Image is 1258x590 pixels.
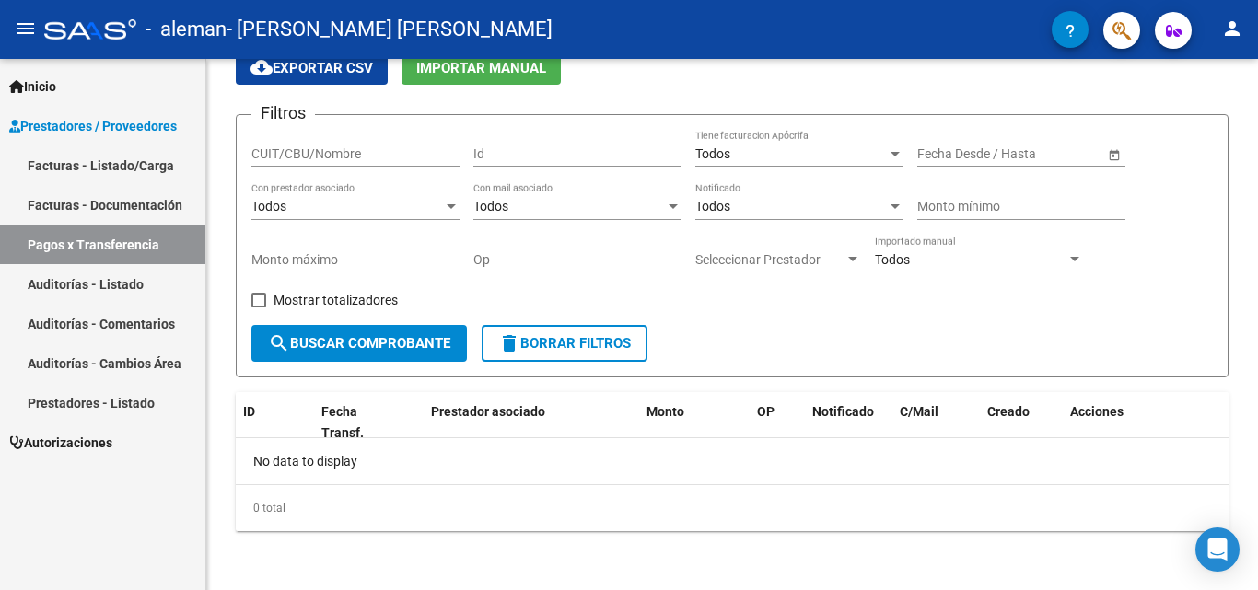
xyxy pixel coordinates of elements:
[473,199,508,214] span: Todos
[431,404,545,419] span: Prestador asociado
[236,438,1229,484] div: No data to display
[250,56,273,78] mat-icon: cloud_download
[695,146,730,161] span: Todos
[917,146,984,162] input: Fecha inicio
[805,392,892,453] datatable-header-cell: Notificado
[646,404,684,419] span: Monto
[900,404,938,419] span: C/Mail
[146,9,227,50] span: - aleman
[314,392,397,453] datatable-header-cell: Fecha Transf.
[980,392,1063,453] datatable-header-cell: Creado
[251,199,286,214] span: Todos
[1063,392,1229,453] datatable-header-cell: Acciones
[987,404,1030,419] span: Creado
[9,433,112,453] span: Autorizaciones
[750,392,805,453] datatable-header-cell: OP
[498,332,520,354] mat-icon: delete
[757,404,775,419] span: OP
[482,325,647,362] button: Borrar Filtros
[402,51,561,85] button: Importar Manual
[268,332,290,354] mat-icon: search
[236,51,388,85] button: Exportar CSV
[892,392,980,453] datatable-header-cell: C/Mail
[875,252,910,267] span: Todos
[1195,527,1240,572] div: Open Intercom Messenger
[227,9,553,50] span: - [PERSON_NAME] [PERSON_NAME]
[424,392,639,453] datatable-header-cell: Prestador asociado
[236,485,1229,531] div: 0 total
[9,116,177,136] span: Prestadores / Proveedores
[1000,146,1090,162] input: Fecha fin
[812,404,874,419] span: Notificado
[695,199,730,214] span: Todos
[251,100,315,126] h3: Filtros
[251,325,467,362] button: Buscar Comprobante
[236,392,314,453] datatable-header-cell: ID
[321,404,364,440] span: Fecha Transf.
[250,60,373,76] span: Exportar CSV
[274,289,398,311] span: Mostrar totalizadores
[416,60,546,76] span: Importar Manual
[243,404,255,419] span: ID
[268,335,450,352] span: Buscar Comprobante
[639,392,750,453] datatable-header-cell: Monto
[695,252,844,268] span: Seleccionar Prestador
[1070,404,1124,419] span: Acciones
[9,76,56,97] span: Inicio
[15,17,37,40] mat-icon: menu
[1104,145,1124,164] button: Open calendar
[1221,17,1243,40] mat-icon: person
[498,335,631,352] span: Borrar Filtros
